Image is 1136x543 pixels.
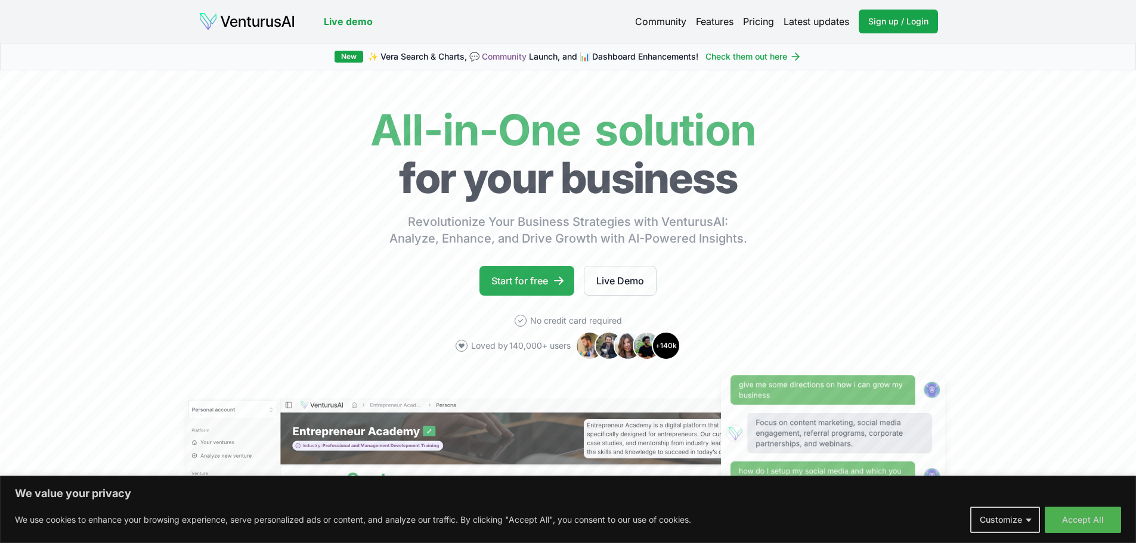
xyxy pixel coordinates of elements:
button: Customize [970,507,1040,533]
a: Community [482,51,527,61]
a: Latest updates [784,14,849,29]
a: Live Demo [584,266,657,296]
img: logo [199,12,295,31]
button: Accept All [1045,507,1121,533]
p: We use cookies to enhance your browsing experience, serve personalized ads or content, and analyz... [15,513,691,527]
img: Avatar 2 [595,331,623,360]
span: Sign up / Login [868,15,928,27]
a: Live demo [324,14,373,29]
a: Features [696,14,733,29]
img: Avatar 3 [614,331,642,360]
a: Community [635,14,686,29]
p: We value your privacy [15,486,1121,501]
div: New [335,51,363,63]
a: Sign up / Login [859,10,938,33]
span: ✨ Vera Search & Charts, 💬 Launch, and 📊 Dashboard Enhancements! [368,51,698,63]
a: Pricing [743,14,774,29]
img: Avatar 1 [575,331,604,360]
img: Avatar 4 [633,331,661,360]
a: Start for free [479,266,574,296]
a: Check them out here [705,51,801,63]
